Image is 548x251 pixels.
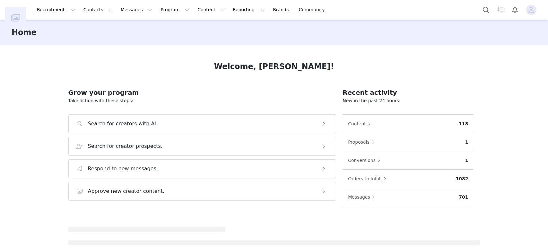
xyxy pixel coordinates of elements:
div: avatar [528,5,534,15]
button: Content [194,3,229,17]
button: Respond to new messages. [68,159,336,178]
p: 118 [459,121,468,127]
a: Community [295,3,332,17]
button: Notifications [508,3,522,17]
button: Search for creator prospects. [68,137,336,156]
a: Tasks [493,3,508,17]
h1: Welcome, [PERSON_NAME]! [214,61,334,72]
button: Contacts [80,3,117,17]
button: Program [157,3,193,17]
button: Search [479,3,493,17]
h3: Search for creators with AI. [88,120,158,128]
p: New in the past 24 hours: [343,97,473,104]
button: Recruitment [33,3,79,17]
p: 1082 [456,175,468,182]
h2: Recent activity [343,88,473,97]
button: Messages [117,3,156,17]
p: Take action with these steps: [68,97,336,104]
button: Content [348,119,374,129]
button: Search for creators with AI. [68,114,336,133]
button: Messages [348,192,378,202]
a: Brands [269,3,294,17]
button: Conversions [348,155,384,166]
h3: Approve new creator content. [88,187,165,195]
button: Profile [522,5,543,15]
h3: Home [12,27,37,38]
button: Approve new creator content. [68,182,336,201]
p: 701 [459,194,468,201]
h3: Respond to new messages. [88,165,158,173]
button: Proposals [348,137,378,147]
button: Orders to fulfill [348,174,389,184]
p: 1 [465,139,468,146]
button: Reporting [229,3,269,17]
p: 1 [465,157,468,164]
h3: Search for creator prospects. [88,142,163,150]
h2: Grow your program [68,88,336,97]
